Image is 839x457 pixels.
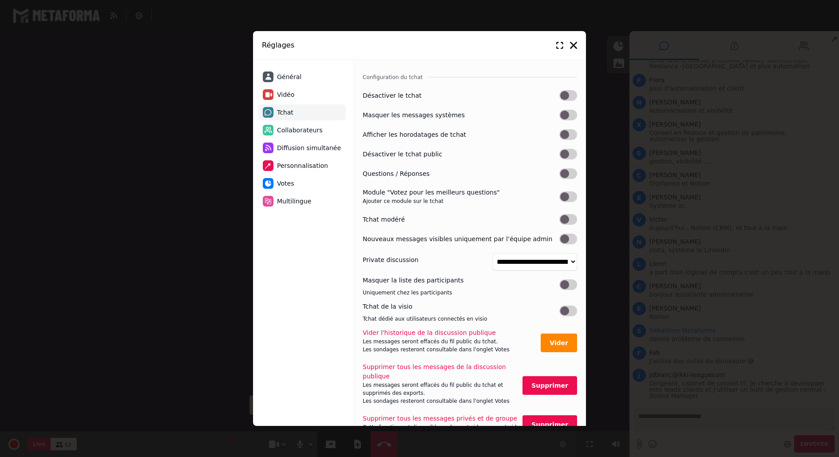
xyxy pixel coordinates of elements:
[363,338,512,354] div: Les messages seront effacés du fil public du tchat. Les sondages resteront consultable dans l'ong...
[363,328,512,354] label: Vider l'historique de la discussion publique
[363,91,422,100] label: Désactiver le tchat
[363,423,522,431] div: Cette fonction est disponible seulement si la room est vide
[522,415,577,434] button: Supprimer
[522,376,577,395] button: Supprimer
[277,179,294,188] span: Votes
[277,197,311,206] span: Multilingue
[363,130,466,139] label: Afficher les horodatages de tchat
[363,276,464,285] label: Masquer la liste des participants
[363,255,419,265] label: Private discussion
[277,108,293,117] span: Tchat
[363,315,489,323] div: Tchat dédié aux utilisateurs connectés en visio
[363,414,522,431] label: Supprimer tous les messages privés et de groupe
[570,42,577,49] i: Fermer
[363,215,405,224] label: Tchat modéré
[363,302,412,311] label: Tchat de la visio
[363,73,577,81] h3: Configuration du tchat
[363,169,430,179] label: Questions / Réponses
[363,150,442,159] label: Désactiver le tchat public
[363,362,522,405] label: Supprimer tous les messages de la discussion publique
[363,234,552,244] label: Nouveaux messages visibles uniquement par l’équipe admin
[363,197,500,205] div: Ajouter ce module sur le tchat
[541,334,577,352] button: Vider
[363,381,522,405] div: Les messages seront effacés du fil public du tchat et supprimés des exports. Les sondages restero...
[277,126,323,135] span: Collaborateurs
[363,289,464,297] div: Uniquement chez les participants
[277,90,294,99] span: Vidéo
[262,40,550,51] h2: Réglages
[556,42,563,49] i: ENLARGE
[277,161,328,171] span: Personnalisation
[277,143,341,153] span: Diffusion simultanée
[363,111,465,120] label: Masquer les messages systèmes
[277,72,301,82] span: Général
[363,188,500,205] label: Module "Votez pour les meilleurs questions"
